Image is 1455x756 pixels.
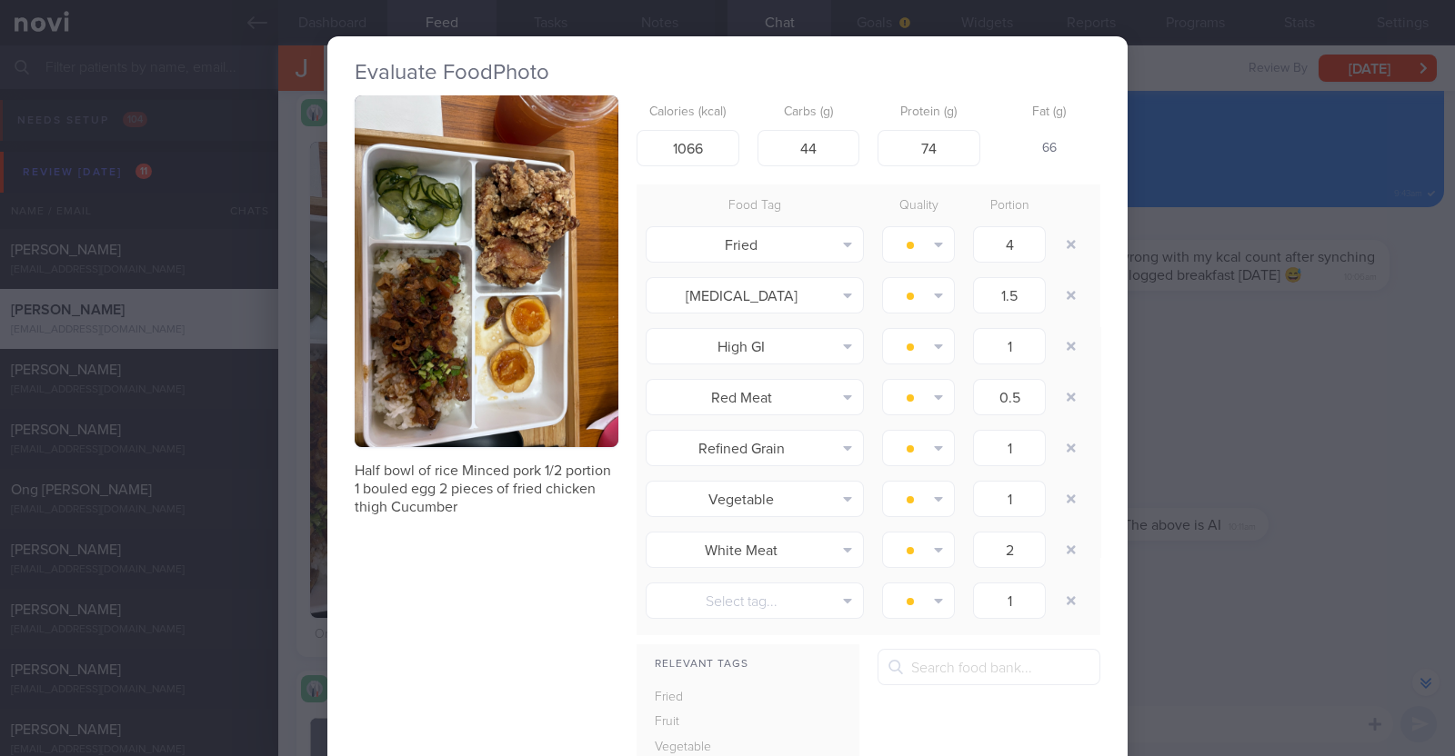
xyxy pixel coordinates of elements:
[973,226,1046,263] input: 1.0
[646,582,864,619] button: Select tag...
[878,130,980,166] input: 9
[765,104,853,121] label: Carbs (g)
[644,104,732,121] label: Calories (kcal)
[355,95,618,447] img: Half bowl of rice Minced pork 1/2 portion 1 bouled egg 2 pieces of fried chicken thigh Cucumber
[355,59,1100,86] h2: Evaluate Food Photo
[973,430,1046,466] input: 1.0
[873,194,964,219] div: Quality
[646,532,864,568] button: White Meat
[878,649,1100,685] input: Search food bank...
[637,130,739,166] input: 250
[646,277,864,313] button: [MEDICAL_DATA]
[758,130,860,166] input: 33
[646,430,864,466] button: Refined Grain
[973,532,1046,568] input: 1.0
[637,685,753,711] div: Fried
[355,462,618,516] p: Half bowl of rice Minced pork 1/2 portion 1 bouled egg 2 pieces of fried chicken thigh Cucumber
[646,481,864,517] button: Vegetable
[973,379,1046,415] input: 1.0
[637,710,753,735] div: Fruit
[637,194,873,219] div: Food Tag
[646,379,864,415] button: Red Meat
[646,328,864,364] button: High GI
[885,104,973,121] label: Protein (g)
[973,481,1046,517] input: 1.0
[1006,104,1094,121] label: Fat (g)
[964,194,1055,219] div: Portion
[646,226,864,263] button: Fried
[973,277,1046,313] input: 1.0
[637,653,859,676] div: Relevant Tags
[973,582,1046,619] input: 1.0
[973,328,1046,364] input: 1.0
[998,130,1101,168] div: 66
